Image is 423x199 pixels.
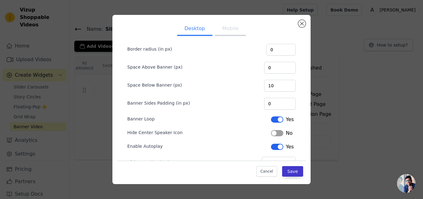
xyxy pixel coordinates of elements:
label: Slide Duration (ms) [127,159,169,165]
label: Border radius (in px) [127,46,172,52]
label: Banner Sides Padding (in px) [127,100,190,106]
span: Yes [286,116,294,123]
button: Mobile [215,22,246,36]
button: Desktop [177,22,212,36]
button: Save [282,166,303,177]
button: Cancel [256,166,277,177]
label: Space Above Banner (px) [127,64,182,70]
div: Open chat [397,174,416,193]
span: Yes [286,143,294,151]
span: No [286,129,293,137]
label: Space Below Banner (px) [127,82,182,88]
label: Enable Autoplay [127,143,163,149]
label: Banner Loop [127,116,155,122]
button: Close modal [298,20,306,27]
label: Hide Center Speaker Icon [127,129,183,136]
